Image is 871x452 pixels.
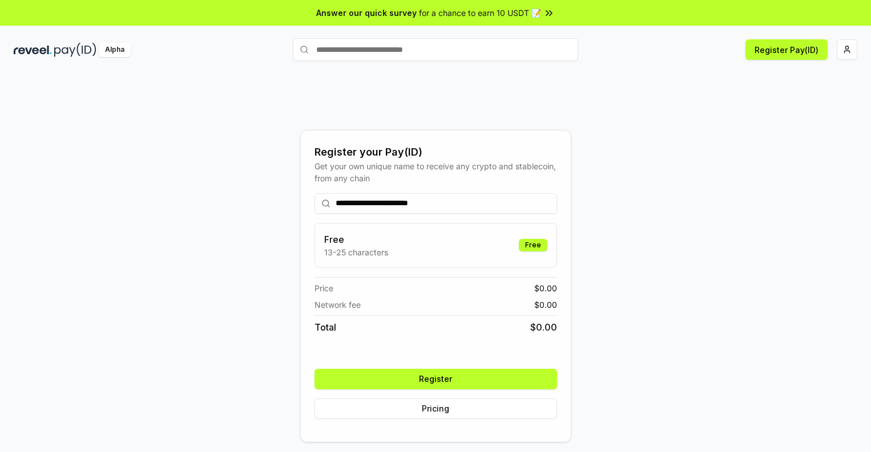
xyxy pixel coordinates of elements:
[99,43,131,57] div: Alpha
[324,246,388,258] p: 13-25 characters
[316,7,417,19] span: Answer our quick survey
[534,299,557,311] span: $ 0.00
[54,43,96,57] img: pay_id
[314,398,557,419] button: Pricing
[519,239,547,251] div: Free
[745,39,828,60] button: Register Pay(ID)
[419,7,541,19] span: for a chance to earn 10 USDT 📝
[314,369,557,389] button: Register
[314,299,361,311] span: Network fee
[530,320,557,334] span: $ 0.00
[314,144,557,160] div: Register your Pay(ID)
[14,43,52,57] img: reveel_dark
[534,282,557,294] span: $ 0.00
[324,233,388,246] h3: Free
[314,160,557,184] div: Get your own unique name to receive any crypto and stablecoin, from any chain
[314,282,333,294] span: Price
[314,320,336,334] span: Total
